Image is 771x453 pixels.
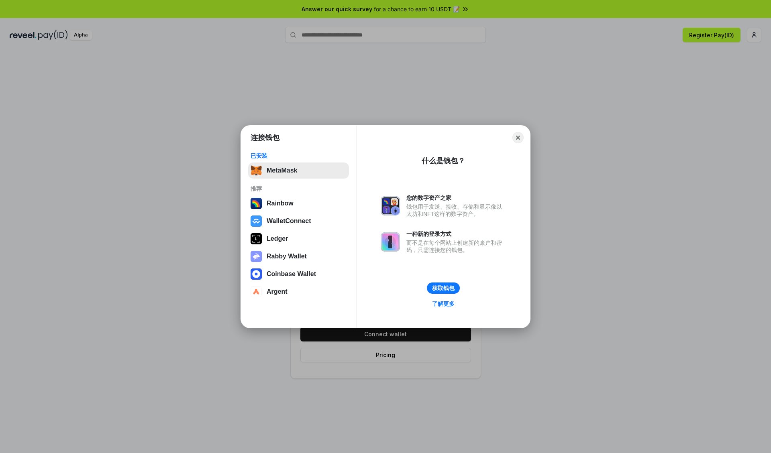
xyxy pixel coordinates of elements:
[512,132,524,143] button: Close
[406,203,506,217] div: 钱包用于发送、接收、存储和显示像以太坊和NFT这样的数字资产。
[406,194,506,201] div: 您的数字资产之家
[267,167,297,174] div: MetaMask
[251,215,262,227] img: svg+xml,%3Csvg%20width%3D%2228%22%20height%3D%2228%22%20viewBox%3D%220%200%2028%2028%22%20fill%3D...
[251,233,262,244] img: svg+xml,%3Csvg%20xmlns%3D%22http%3A%2F%2Fwww.w3.org%2F2000%2Fsvg%22%20width%3D%2228%22%20height%3...
[427,282,460,294] button: 获取钱包
[427,299,459,309] a: 了解更多
[381,196,400,215] img: svg+xml,%3Csvg%20xmlns%3D%22http%3A%2F%2Fwww.w3.org%2F2000%2Fsvg%22%20fill%3D%22none%22%20viewBox...
[422,156,465,166] div: 什么是钱包？
[267,288,288,295] div: Argent
[406,230,506,238] div: 一种新的登录方式
[267,200,294,207] div: Rainbow
[248,248,349,264] button: Rabby Wallet
[267,253,307,260] div: Rabby Wallet
[248,163,349,179] button: MetaMask
[251,133,279,142] h1: 连接钱包
[251,268,262,280] img: svg+xml,%3Csvg%20width%3D%2228%22%20height%3D%2228%22%20viewBox%3D%220%200%2028%2028%22%20fill%3D...
[248,231,349,247] button: Ledger
[248,195,349,211] button: Rainbow
[406,239,506,254] div: 而不是在每个网站上创建新的账户和密码，只需连接您的钱包。
[251,198,262,209] img: svg+xml,%3Csvg%20width%3D%22120%22%20height%3D%22120%22%20viewBox%3D%220%200%20120%20120%22%20fil...
[248,266,349,282] button: Coinbase Wallet
[267,235,288,242] div: Ledger
[432,284,455,292] div: 获取钱包
[248,284,349,300] button: Argent
[251,165,262,176] img: svg+xml,%3Csvg%20fill%3D%22none%22%20height%3D%2233%22%20viewBox%3D%220%200%2035%2033%22%20width%...
[267,270,316,278] div: Coinbase Wallet
[251,286,262,297] img: svg+xml,%3Csvg%20width%3D%2228%22%20height%3D%2228%22%20viewBox%3D%220%200%2028%2028%22%20fill%3D...
[251,251,262,262] img: svg+xml,%3Csvg%20xmlns%3D%22http%3A%2F%2Fwww.w3.org%2F2000%2Fsvg%22%20fill%3D%22none%22%20viewBox...
[251,185,347,192] div: 推荐
[248,213,349,229] button: WalletConnect
[267,217,311,225] div: WalletConnect
[381,232,400,252] img: svg+xml,%3Csvg%20xmlns%3D%22http%3A%2F%2Fwww.w3.org%2F2000%2Fsvg%22%20fill%3D%22none%22%20viewBox...
[251,152,347,159] div: 已安装
[432,300,455,307] div: 了解更多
